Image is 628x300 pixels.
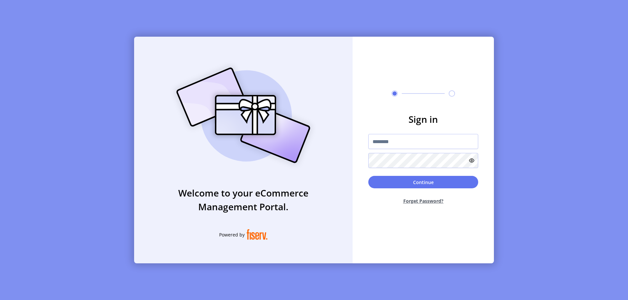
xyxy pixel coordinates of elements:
[134,186,353,214] h3: Welcome to your eCommerce Management Portal.
[368,176,478,188] button: Continue
[368,192,478,210] button: Forget Password?
[166,60,320,170] img: card_Illustration.svg
[368,112,478,126] h3: Sign in
[219,231,245,238] span: Powered by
